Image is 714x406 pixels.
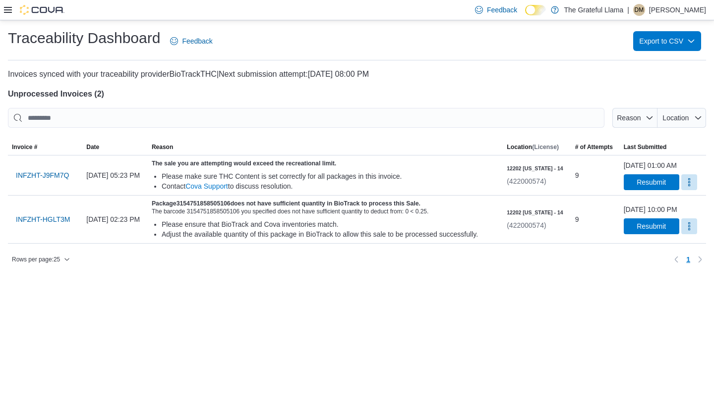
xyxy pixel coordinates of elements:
h5: Location [507,143,559,151]
span: (License) [532,144,559,151]
div: [DATE] 02:23 PM [82,209,148,229]
nav: Pagination for table: [670,252,706,267]
div: Deziray Morales [633,4,645,16]
h4: Unprocessed Invoices ( 2 ) [8,88,706,100]
button: Date [82,139,148,155]
div: [DATE] 10:00 PM [624,204,677,214]
span: # of Attempts [575,143,613,151]
button: Page 1 of 1 [682,252,694,267]
input: Dark Mode [525,5,546,15]
span: Last Submitted [624,143,667,151]
p: | [627,4,629,16]
span: Location (License) [507,143,559,151]
span: Resubmit [637,177,666,187]
div: Contact to discuss resolution. [162,181,499,191]
button: Rows per page:25 [8,254,74,265]
span: INFZHT-J9FM7Q [16,170,69,180]
h1: Traceability Dashboard [8,28,160,48]
span: Rows per page : 25 [12,255,60,263]
button: Resubmit [624,218,679,234]
button: Reason [612,108,657,128]
span: Resubmit [637,221,666,231]
span: INFZHT-HGLT3M [16,214,70,224]
button: INFZHT-HGLT3M [12,209,74,229]
span: Date [86,143,99,151]
span: (422000574) [507,177,546,185]
span: Invoice # [12,143,37,151]
button: Next page [694,254,706,265]
span: 9 [575,169,579,181]
a: Feedback [166,31,216,51]
div: Please make sure THC Content is set correctly for all packages in this invoice. [162,171,499,181]
p: The Grateful Llama [564,4,623,16]
div: The barcode 3154751858505106 you specified does not have sufficient quantity to deduct from: 0 < ... [152,207,499,215]
input: This is a search bar. After typing your query, hit enter to filter the results lower in the page. [8,108,604,128]
span: DM [635,4,644,16]
div: [DATE] 05:23 PM [82,165,148,185]
span: Reason [617,114,641,122]
span: 9 [575,213,579,225]
span: (422000574) [507,221,546,229]
p: Invoices synced with your traceability provider BioTrackTHC | [DATE] 08:00 PM [8,68,706,80]
span: Feedback [487,5,517,15]
div: Adjust the available quantity of this package in BioTrack to allow this sale to be processed succ... [162,229,499,239]
span: Reason [152,143,173,151]
button: Previous page [670,254,682,265]
button: Invoice # [8,139,82,155]
span: Next submission attempt: [219,70,308,78]
button: Resubmit [624,174,679,190]
h5: Package 3154751858505106 does not have sufficient quantity in BioTrack to process this Sale. [152,200,499,207]
button: Location [657,108,706,128]
ul: Pagination for table: [682,252,694,267]
p: [PERSON_NAME] [649,4,706,16]
h6: 12202 [US_STATE] - 14 [507,208,563,216]
span: 1 [686,254,690,264]
h5: The sale you are attempting would exceed the recreational limit. [152,159,499,167]
h6: 12202 [US_STATE] - 14 [507,164,563,172]
button: More [681,174,697,190]
button: Export to CSV [633,31,701,51]
div: Please ensure that BioTrack and Cova inventories match. [162,219,499,229]
div: [DATE] 01:00 AM [624,160,677,170]
button: INFZHT-J9FM7Q [12,165,73,185]
img: Cova [20,5,64,15]
span: Export to CSV [639,31,695,51]
span: Feedback [182,36,212,46]
button: More [681,218,697,234]
a: Cova Support [185,182,228,190]
span: Location [662,114,689,122]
